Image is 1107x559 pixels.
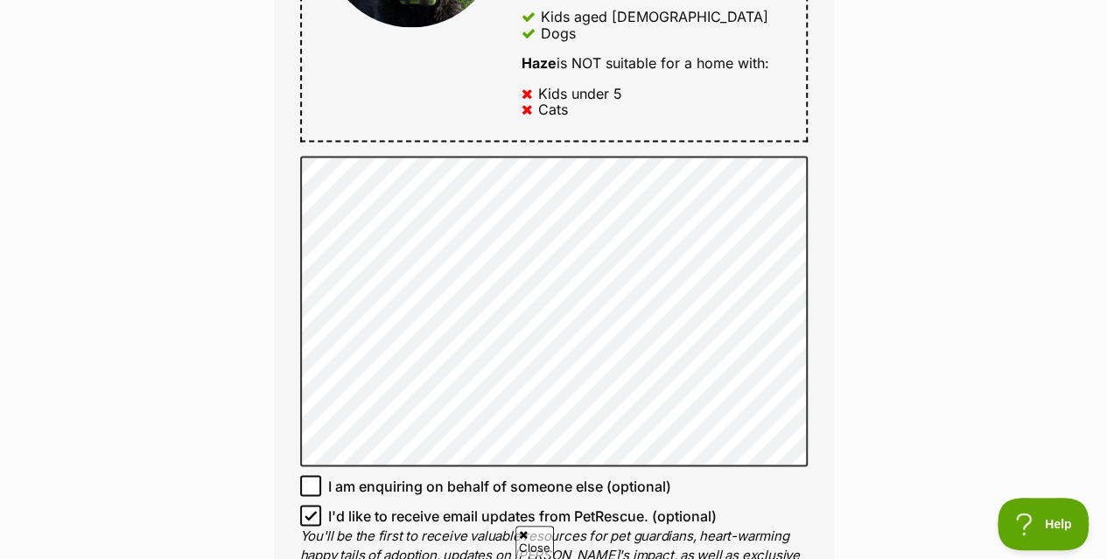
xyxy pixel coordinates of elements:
span: I'd like to receive email updates from PetRescue. (optional) [328,505,717,526]
div: is NOT suitable for a home with: [522,55,783,71]
span: I am enquiring on behalf of someone else (optional) [328,475,671,496]
strong: Haze [522,54,557,72]
div: Kids under 5 [538,86,622,101]
div: Cats [538,101,568,117]
div: Kids aged [DEMOGRAPHIC_DATA] [541,9,768,24]
iframe: Help Scout Beacon - Open [998,498,1089,550]
div: Dogs [541,25,576,41]
span: Close [515,526,554,556]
